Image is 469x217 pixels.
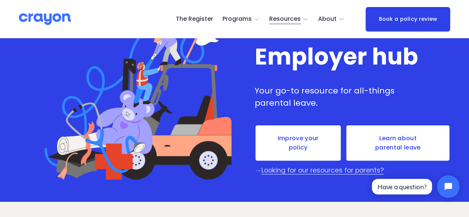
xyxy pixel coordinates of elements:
[366,169,466,204] iframe: Tidio Chat
[261,166,383,175] a: Looking for our resources for parents?
[318,13,345,25] a: folder dropdown
[19,13,71,26] img: Crayon
[269,13,309,25] a: folder dropdown
[255,166,261,175] span: →
[255,45,432,69] h1: Employer hub
[255,125,341,161] a: Improve your policy
[222,13,260,25] a: folder dropdown
[366,7,450,32] a: Book a policy review
[222,14,252,24] span: Programs
[269,14,301,24] span: Resources
[318,14,337,24] span: About
[346,125,450,161] a: Learn about parental leave
[175,13,213,25] a: The Register
[255,85,432,109] p: Your go-to resource for all-things parental leave.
